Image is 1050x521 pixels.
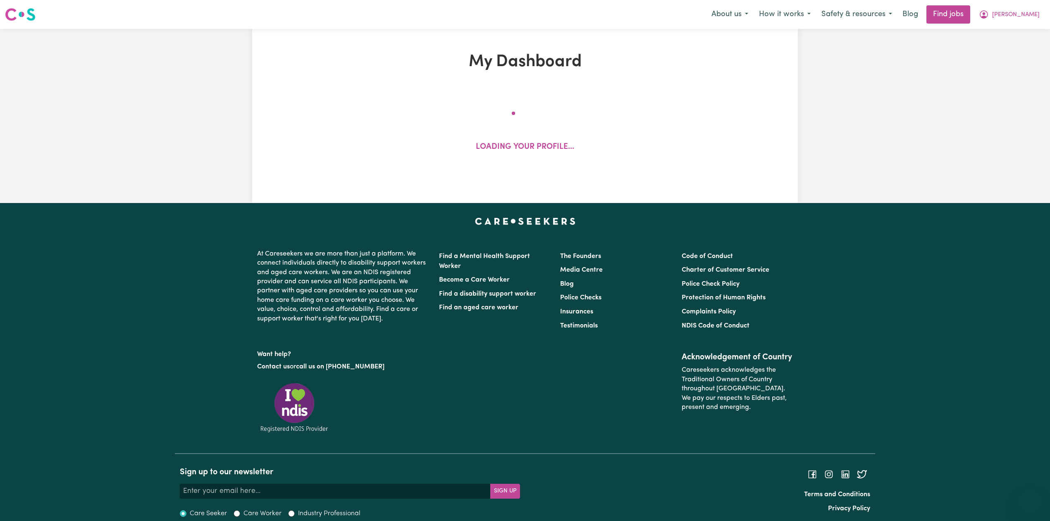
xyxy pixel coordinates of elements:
button: How it works [754,6,816,23]
a: Police Check Policy [682,281,740,287]
a: Blog [897,5,923,24]
p: Loading your profile... [476,141,574,153]
a: Follow Careseekers on Twitter [857,471,867,478]
a: Terms and Conditions [804,491,870,498]
a: Media Centre [560,267,603,273]
img: Careseekers logo [5,7,36,22]
a: call us on [PHONE_NUMBER] [296,363,384,370]
a: Careseekers home page [475,218,575,225]
img: Registered NDIS provider [257,382,332,433]
a: Find a disability support worker [439,291,536,297]
h1: My Dashboard [348,52,702,72]
a: Follow Careseekers on Instagram [824,471,834,478]
a: Become a Care Worker [439,277,510,283]
button: My Account [974,6,1045,23]
h2: Acknowledgement of Country [682,352,793,362]
a: Testimonials [560,323,598,329]
h2: Sign up to our newsletter [180,467,520,477]
a: Contact us [257,363,290,370]
a: Complaints Policy [682,308,736,315]
a: Follow Careseekers on Facebook [807,471,817,478]
a: The Founders [560,253,601,260]
a: Insurances [560,308,593,315]
p: or [257,359,429,375]
a: Protection of Human Rights [682,294,766,301]
a: NDIS Code of Conduct [682,323,749,329]
label: Industry Professional [298,509,360,519]
button: Safety & resources [816,6,897,23]
button: Subscribe [490,484,520,499]
a: Privacy Policy [828,505,870,512]
p: At Careseekers we are more than just a platform. We connect individuals directly to disability su... [257,246,429,327]
a: Find an aged care worker [439,304,518,311]
label: Care Seeker [190,509,227,519]
a: Careseekers logo [5,5,36,24]
a: Find a Mental Health Support Worker [439,253,530,270]
a: Charter of Customer Service [682,267,769,273]
button: About us [706,6,754,23]
a: Find jobs [926,5,970,24]
iframe: Button to launch messaging window [1017,488,1043,514]
a: Blog [560,281,574,287]
a: Code of Conduct [682,253,733,260]
p: Careseekers acknowledges the Traditional Owners of Country throughout [GEOGRAPHIC_DATA]. We pay o... [682,362,793,415]
a: Police Checks [560,294,601,301]
input: Enter your email here... [180,484,491,499]
a: Follow Careseekers on LinkedIn [840,471,850,478]
label: Care Worker [243,509,282,519]
p: Want help? [257,347,429,359]
span: [PERSON_NAME] [992,10,1040,19]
